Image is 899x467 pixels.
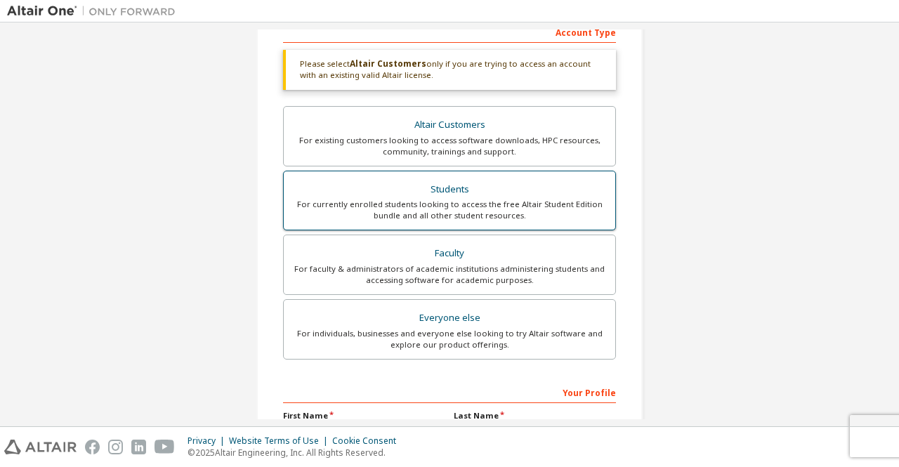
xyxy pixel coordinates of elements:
[292,308,607,328] div: Everyone else
[350,58,426,70] b: Altair Customers
[292,263,607,286] div: For faculty & administrators of academic institutions administering students and accessing softwa...
[283,381,616,403] div: Your Profile
[4,440,77,454] img: altair_logo.svg
[108,440,123,454] img: instagram.svg
[292,115,607,135] div: Altair Customers
[283,50,616,90] div: Please select only if you are trying to access an account with an existing valid Altair license.
[292,199,607,221] div: For currently enrolled students looking to access the free Altair Student Edition bundle and all ...
[292,180,607,199] div: Students
[292,135,607,157] div: For existing customers looking to access software downloads, HPC resources, community, trainings ...
[454,410,616,421] label: Last Name
[188,447,405,459] p: © 2025 Altair Engineering, Inc. All Rights Reserved.
[85,440,100,454] img: facebook.svg
[292,328,607,350] div: For individuals, businesses and everyone else looking to try Altair software and explore our prod...
[155,440,175,454] img: youtube.svg
[7,4,183,18] img: Altair One
[332,435,405,447] div: Cookie Consent
[131,440,146,454] img: linkedin.svg
[188,435,229,447] div: Privacy
[292,244,607,263] div: Faculty
[229,435,332,447] div: Website Terms of Use
[283,20,616,43] div: Account Type
[283,410,445,421] label: First Name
